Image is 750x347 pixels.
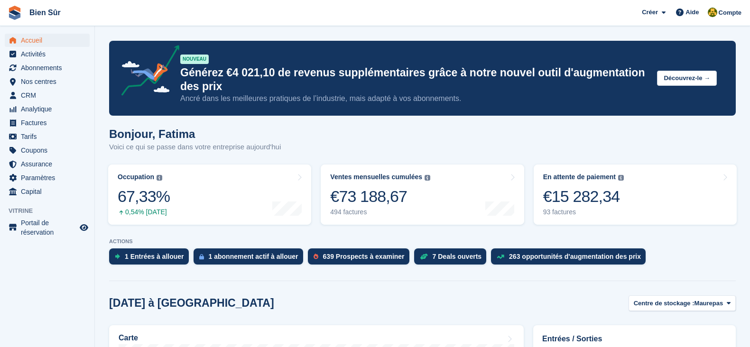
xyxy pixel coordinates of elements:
div: NOUVEAU [180,55,209,64]
div: €73 188,67 [330,187,430,206]
img: icon-info-grey-7440780725fd019a000dd9b08b2336e03edf1995a4989e88bcd33f0948082b44.svg [618,175,624,181]
a: Ventes mensuelles cumulées €73 188,67 494 factures [321,164,524,225]
a: menu [5,89,90,102]
a: menu [5,130,90,143]
span: Compte [719,8,741,18]
img: move_ins_to_allocate_icon-fdf77a2bb77ea45bf5b3d319d69a93e2d87916cf1d5bf7949dd705db3b84f3ca.svg [115,254,120,259]
span: Nos centres [21,75,78,88]
div: 67,33% [118,187,170,206]
span: Vitrine [9,206,94,216]
p: ACTIONS [109,238,736,245]
a: menu [5,34,90,47]
div: 93 factures [543,208,624,216]
h2: [DATE] à [GEOGRAPHIC_DATA] [109,297,274,310]
a: menu [5,61,90,74]
a: menu [5,75,90,88]
h2: Carte [119,334,138,342]
span: Tarifs [21,130,78,143]
span: Assurance [21,157,78,171]
img: Fatima Kelaaoui [708,8,717,17]
button: Découvrez-le → [657,71,717,86]
span: CRM [21,89,78,102]
div: €15 282,34 [543,187,624,206]
h1: Bonjour, Fatima [109,128,281,140]
img: icon-info-grey-7440780725fd019a000dd9b08b2336e03edf1995a4989e88bcd33f0948082b44.svg [425,175,430,181]
a: menu [5,144,90,157]
a: 1 Entrées à allouer [109,248,194,269]
div: 7 Deals ouverts [433,253,482,260]
a: menu [5,171,90,184]
span: Portail de réservation [21,218,78,237]
div: 1 Entrées à allouer [125,253,184,260]
a: menu [5,102,90,116]
p: Voici ce qui se passe dans votre entreprise aujourd'hui [109,142,281,153]
img: deal-1b604bf984904fb50ccaf53a9ad4b4a5d6e5aea283cecdc64d6e3604feb123c2.svg [420,253,428,260]
span: Créer [642,8,658,17]
div: 639 Prospects à examiner [323,253,405,260]
img: icon-info-grey-7440780725fd019a000dd9b08b2336e03edf1995a4989e88bcd33f0948082b44.svg [157,175,162,181]
span: Activités [21,47,78,61]
span: Capital [21,185,78,198]
div: 494 factures [330,208,430,216]
img: stora-icon-8386f47178a22dfd0bd8f6a31ec36ba5ce8667c1dd55bd0f319d3a0aa187defe.svg [8,6,22,20]
span: Abonnements [21,61,78,74]
a: Bien Sûr [26,5,65,20]
span: Analytique [21,102,78,116]
a: Boutique d'aperçu [78,222,90,233]
div: Ventes mensuelles cumulées [330,173,422,181]
span: Aide [685,8,699,17]
span: Paramètres [21,171,78,184]
a: 1 abonnement actif à allouer [194,248,308,269]
a: 263 opportunités d'augmentation des prix [491,248,650,269]
div: 0,54% [DATE] [118,208,170,216]
p: Ancré dans les meilleures pratiques de l’industrie, mais adapté à vos abonnements. [180,93,649,104]
div: 1 abonnement actif à allouer [209,253,298,260]
a: menu [5,218,90,237]
a: En attente de paiement €15 282,34 93 factures [534,164,737,225]
button: Centre de stockage : Maurepas [629,295,736,311]
a: 639 Prospects à examiner [308,248,414,269]
span: Accueil [21,34,78,47]
div: En attente de paiement [543,173,616,181]
a: menu [5,185,90,198]
p: Générez €4 021,10 de revenus supplémentaires grâce à notre nouvel outil d'augmentation des prix [180,66,649,93]
a: menu [5,157,90,171]
a: Occupation 67,33% 0,54% [DATE] [108,164,311,225]
div: 263 opportunités d'augmentation des prix [509,253,641,260]
a: menu [5,47,90,61]
img: price_increase_opportunities-93ffe204e8149a01c8c9dc8f82e8f89637d9d84a8eef4429ea346261dce0b2c0.svg [497,255,504,259]
span: Centre de stockage : [634,299,694,308]
span: Maurepas [694,299,723,308]
span: Factures [21,116,78,129]
div: Occupation [118,173,154,181]
a: 7 Deals ouverts [414,248,491,269]
img: active_subscription_to_allocate_icon-d502201f5373d7db506a760aba3b589e785aa758c864c3986d89f69b8ff3... [199,254,204,260]
h2: Entrées / Sorties [542,333,727,345]
img: price-adjustments-announcement-icon-8257ccfd72463d97f412b2fc003d46551f7dbcb40ab6d574587a9cd5c0d94... [113,45,180,99]
img: prospect-51fa495bee0391a8d652442698ab0144808aea92771e9ea1ae160a38d050c398.svg [314,254,318,259]
span: Coupons [21,144,78,157]
a: menu [5,116,90,129]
